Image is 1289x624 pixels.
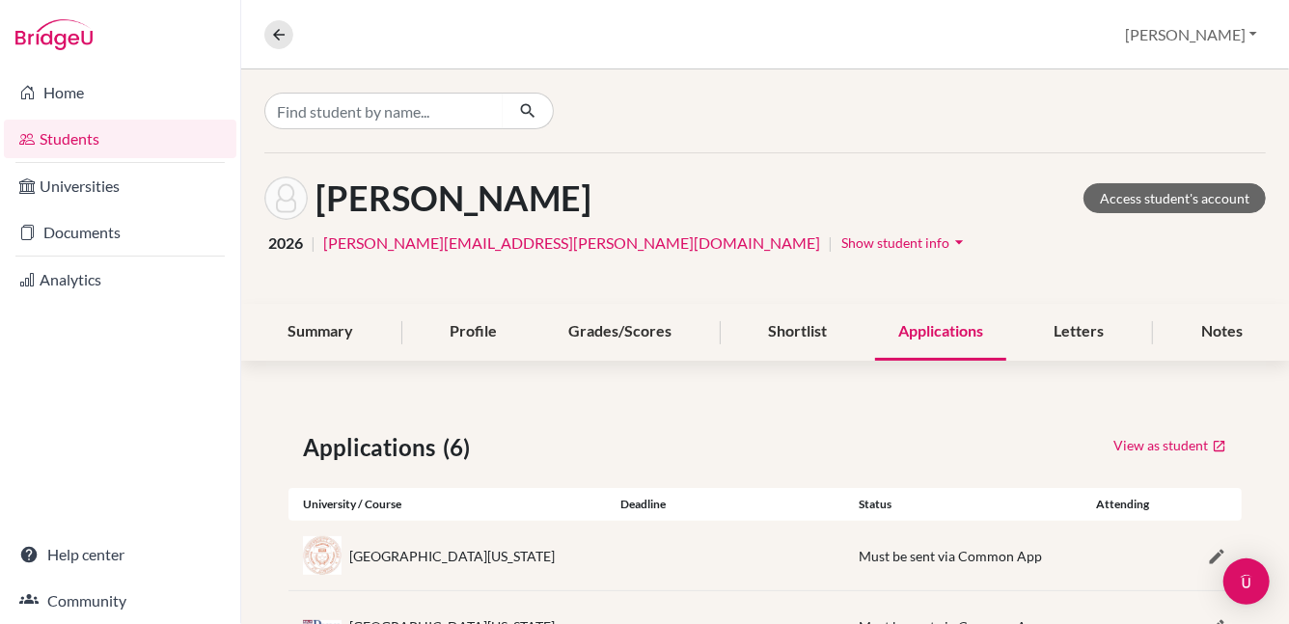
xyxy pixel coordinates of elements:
[841,234,949,251] span: Show student info
[1031,304,1128,361] div: Letters
[1116,16,1266,53] button: [PERSON_NAME]
[875,304,1006,361] div: Applications
[606,496,844,513] div: Deadline
[288,496,606,513] div: University / Course
[268,231,303,255] span: 2026
[859,548,1042,564] span: Must be sent via Common App
[1083,496,1162,513] div: Attending
[545,304,695,361] div: Grades/Scores
[4,213,236,252] a: Documents
[311,231,315,255] span: |
[4,260,236,299] a: Analytics
[4,73,236,112] a: Home
[949,232,969,252] i: arrow_drop_down
[303,430,443,465] span: Applications
[745,304,850,361] div: Shortlist
[840,228,970,258] button: Show student infoarrow_drop_down
[303,536,342,575] img: us_ute_22qk9dqw.jpeg
[4,167,236,205] a: Universities
[1178,304,1266,361] div: Notes
[844,496,1083,513] div: Status
[4,582,236,620] a: Community
[443,430,478,465] span: (6)
[426,304,520,361] div: Profile
[1112,430,1227,460] a: View as student
[264,304,376,361] div: Summary
[264,93,504,129] input: Find student by name...
[264,176,308,220] img: Rishit Raj's avatar
[1223,558,1270,605] div: Open Intercom Messenger
[323,231,820,255] a: [PERSON_NAME][EMAIL_ADDRESS][PERSON_NAME][DOMAIN_NAME]
[1083,183,1266,213] a: Access student's account
[15,19,93,50] img: Bridge-U
[315,177,591,219] h1: [PERSON_NAME]
[828,231,833,255] span: |
[4,120,236,158] a: Students
[4,535,236,574] a: Help center
[349,546,555,566] div: [GEOGRAPHIC_DATA][US_STATE]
